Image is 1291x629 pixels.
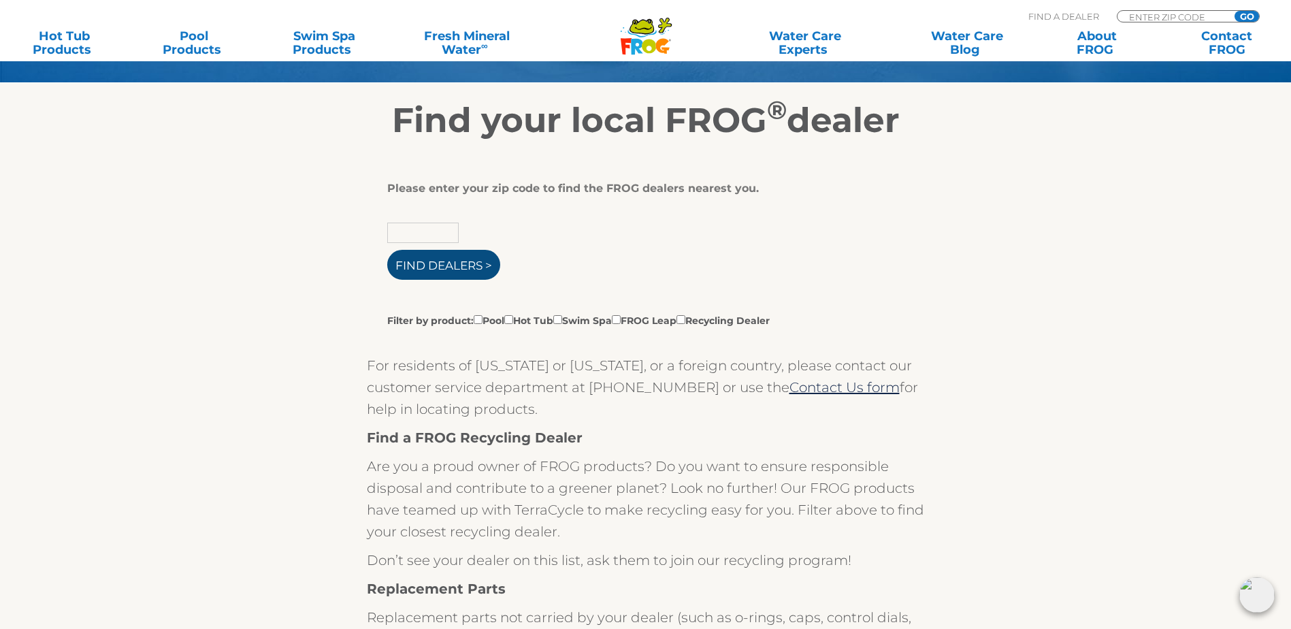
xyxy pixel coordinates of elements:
[274,29,375,57] a: Swim SpaProducts
[481,40,488,51] sup: ∞
[387,312,770,327] label: Filter by product: Pool Hot Tub Swim Spa FROG Leap Recycling Dealer
[14,29,115,57] a: Hot TubProducts
[144,29,245,57] a: PoolProducts
[367,430,583,446] strong: Find a FROG Recycling Dealer
[1176,29,1277,57] a: ContactFROG
[1128,11,1220,22] input: Zip Code Form
[789,379,900,396] a: Contact Us form
[916,29,1017,57] a: Water CareBlog
[367,355,925,420] p: For residents of [US_STATE] or [US_STATE], or a foreign country, please contact our customer serv...
[227,100,1064,141] h2: Find your local FROG dealer
[387,250,500,280] input: Find Dealers >
[367,581,506,597] strong: Replacement Parts
[404,29,530,57] a: Fresh MineralWater∞
[612,315,621,324] input: Filter by product:PoolHot TubSwim SpaFROG LeapRecycling Dealer
[1046,29,1147,57] a: AboutFROG
[1028,10,1099,22] p: Find A Dealer
[553,315,562,324] input: Filter by product:PoolHot TubSwim SpaFROG LeapRecycling Dealer
[367,549,925,571] p: Don’t see your dealer on this list, ask them to join our recycling program!
[387,182,894,195] div: Please enter your zip code to find the FROG dealers nearest you.
[767,95,787,125] sup: ®
[723,29,887,57] a: Water CareExperts
[367,455,925,543] p: Are you a proud owner of FROG products? Do you want to ensure responsible disposal and contribute...
[1235,11,1259,22] input: GO
[1239,577,1275,613] img: openIcon
[474,315,483,324] input: Filter by product:PoolHot TubSwim SpaFROG LeapRecycling Dealer
[676,315,685,324] input: Filter by product:PoolHot TubSwim SpaFROG LeapRecycling Dealer
[504,315,513,324] input: Filter by product:PoolHot TubSwim SpaFROG LeapRecycling Dealer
